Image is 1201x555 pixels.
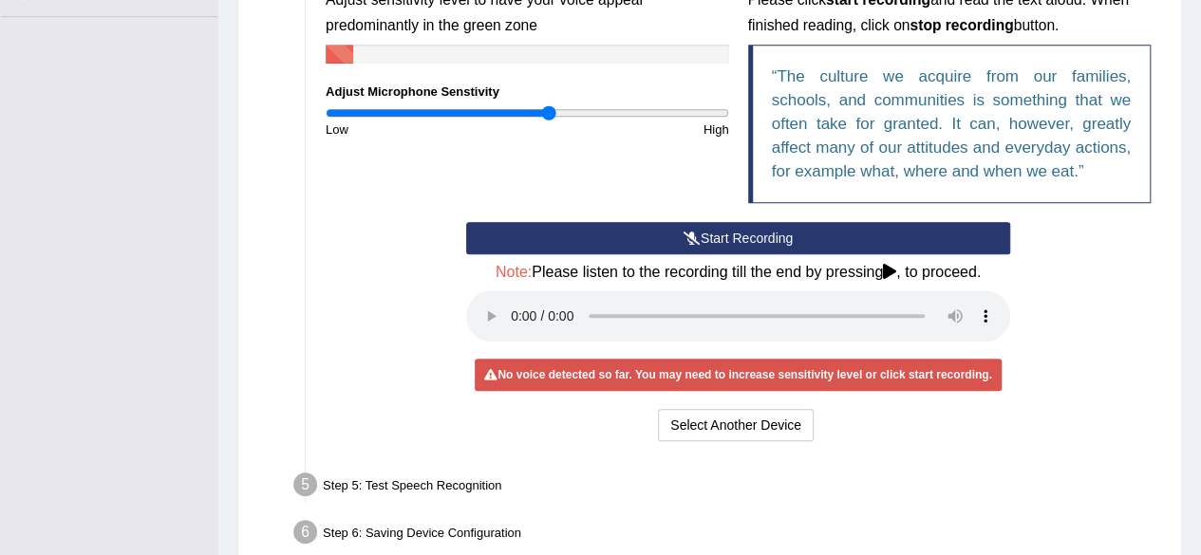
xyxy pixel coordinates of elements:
[285,467,1173,509] div: Step 5: Test Speech Recognition
[326,83,499,101] label: Adjust Microphone Senstivity
[658,409,814,441] button: Select Another Device
[496,264,532,280] span: Note:
[475,359,1001,391] div: No voice detected so far. You may need to increase sensitivity level or click start recording.
[466,264,1010,281] h4: Please listen to the recording till the end by pressing , to proceed.
[466,222,1010,254] button: Start Recording
[910,17,1013,33] b: stop recording
[316,120,527,139] div: Low
[772,67,1132,180] q: The culture we acquire from our families, schools, and communities is something that we often tak...
[527,120,738,139] div: High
